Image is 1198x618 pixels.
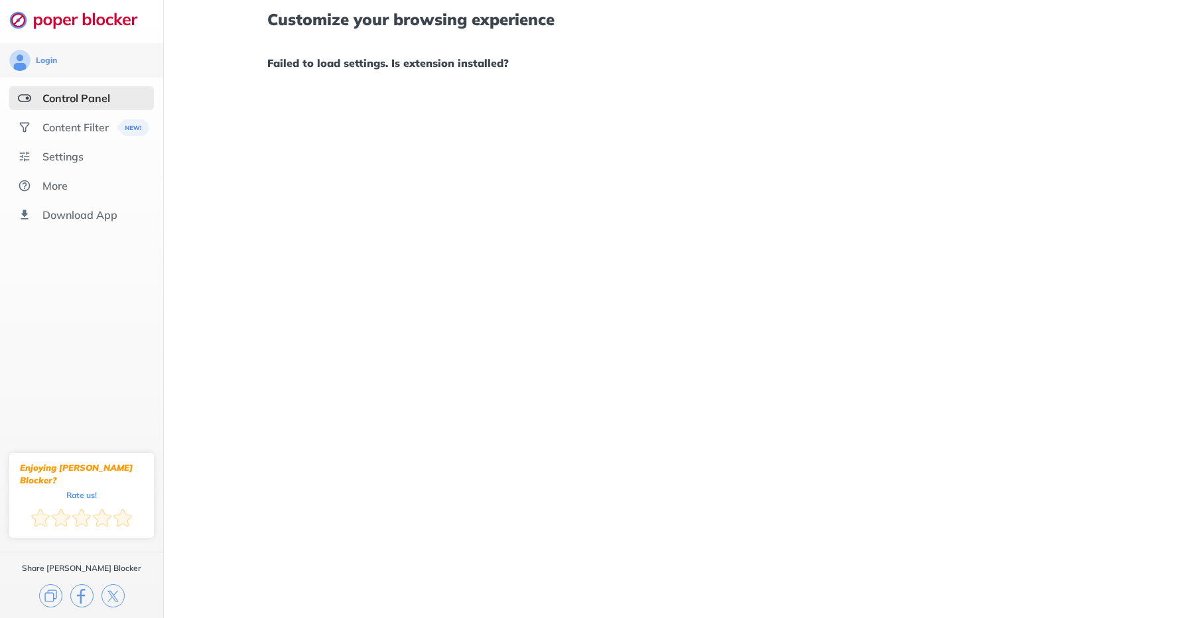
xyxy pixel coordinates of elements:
div: Content Filter [42,121,109,134]
img: features-selected.svg [18,92,31,105]
div: Download App [42,208,117,221]
img: about.svg [18,179,31,192]
img: social.svg [18,121,31,134]
img: download-app.svg [18,208,31,221]
div: More [42,179,68,192]
div: Share [PERSON_NAME] Blocker [22,563,141,574]
div: Enjoying [PERSON_NAME] Blocker? [20,462,143,487]
img: menuBanner.svg [117,119,149,136]
h1: Failed to load settings. Is extension installed? [267,54,1095,72]
img: facebook.svg [70,584,94,607]
div: Settings [42,150,84,163]
img: logo-webpage.svg [9,11,152,29]
h1: Customize your browsing experience [267,11,1095,28]
img: settings.svg [18,150,31,163]
div: Login [36,55,57,66]
img: copy.svg [39,584,62,607]
img: x.svg [101,584,125,607]
img: avatar.svg [9,50,31,71]
div: Rate us! [66,492,97,498]
div: Control Panel [42,92,110,105]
